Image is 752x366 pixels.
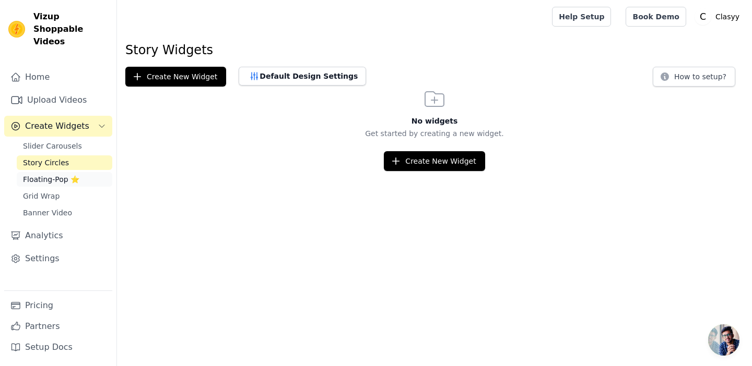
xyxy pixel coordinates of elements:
[17,139,112,153] a: Slider Carousels
[626,7,686,27] a: Book Demo
[653,74,735,84] a: How to setup?
[552,7,611,27] a: Help Setup
[4,295,112,316] a: Pricing
[4,116,112,137] button: Create Widgets
[695,7,744,26] button: C Clasyy
[23,191,60,201] span: Grid Wrap
[125,42,744,58] h1: Story Widgets
[17,155,112,170] a: Story Circles
[708,324,739,356] div: Open chat
[23,208,72,218] span: Banner Video
[4,67,112,88] a: Home
[4,90,112,111] a: Upload Videos
[700,11,706,22] text: C
[17,205,112,220] a: Banner Video
[4,337,112,358] a: Setup Docs
[117,116,752,126] h3: No widgets
[17,172,112,187] a: Floating-Pop ⭐
[23,141,82,151] span: Slider Carousels
[711,7,744,26] p: Clasyy
[384,151,485,171] button: Create New Widget
[117,128,752,139] p: Get started by creating a new widget.
[4,316,112,337] a: Partners
[33,10,108,48] span: Vizup Shoppable Videos
[8,21,25,38] img: Vizup
[239,67,366,86] button: Default Design Settings
[653,67,735,87] button: How to setup?
[25,120,89,132] span: Create Widgets
[4,248,112,269] a: Settings
[125,67,226,87] button: Create New Widget
[23,157,69,168] span: Story Circles
[23,174,79,185] span: Floating-Pop ⭐
[17,189,112,203] a: Grid Wrap
[4,225,112,246] a: Analytics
